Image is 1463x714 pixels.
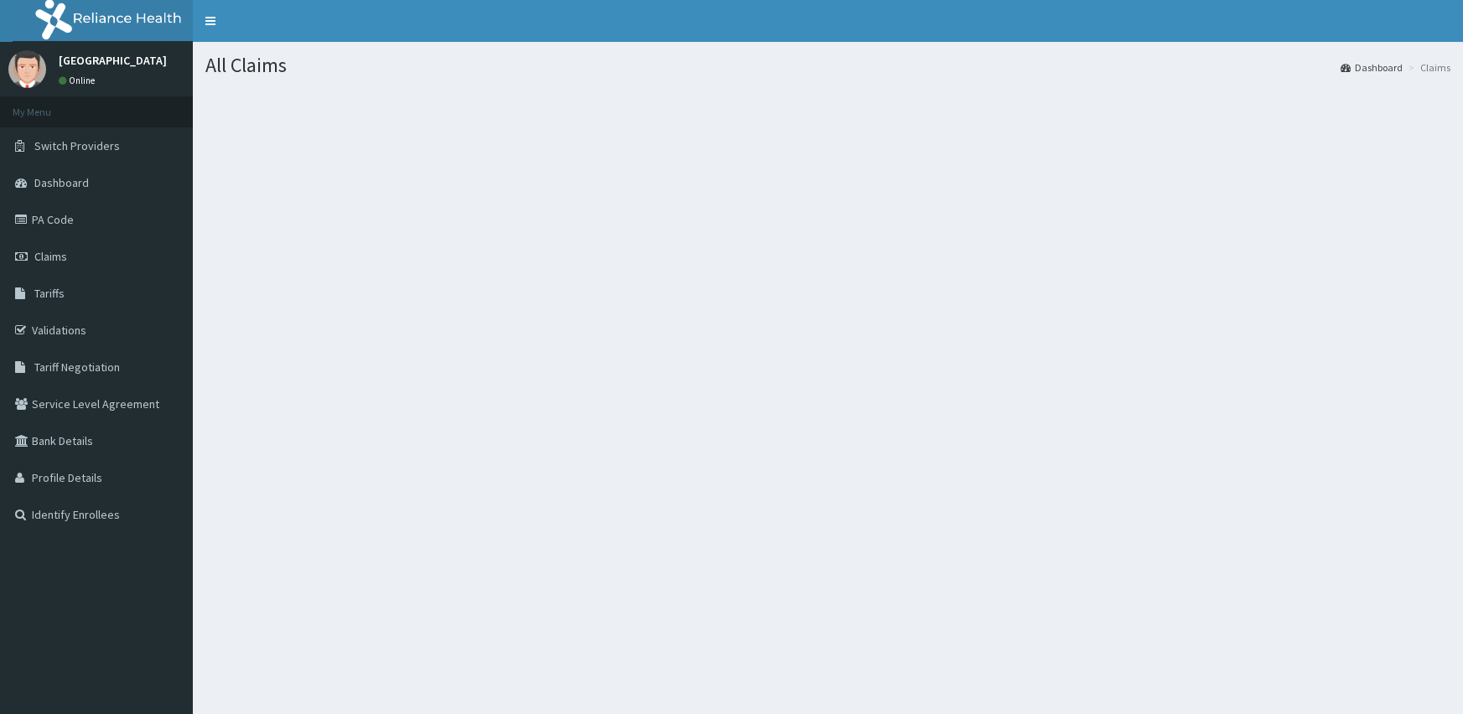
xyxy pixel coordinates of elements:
[34,286,65,301] span: Tariffs
[34,360,120,375] span: Tariff Negotiation
[34,175,89,190] span: Dashboard
[59,75,99,86] a: Online
[34,138,120,153] span: Switch Providers
[205,54,1450,76] h1: All Claims
[34,249,67,264] span: Claims
[8,50,46,88] img: User Image
[1341,60,1403,75] a: Dashboard
[59,54,167,66] p: [GEOGRAPHIC_DATA]
[1404,60,1450,75] li: Claims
